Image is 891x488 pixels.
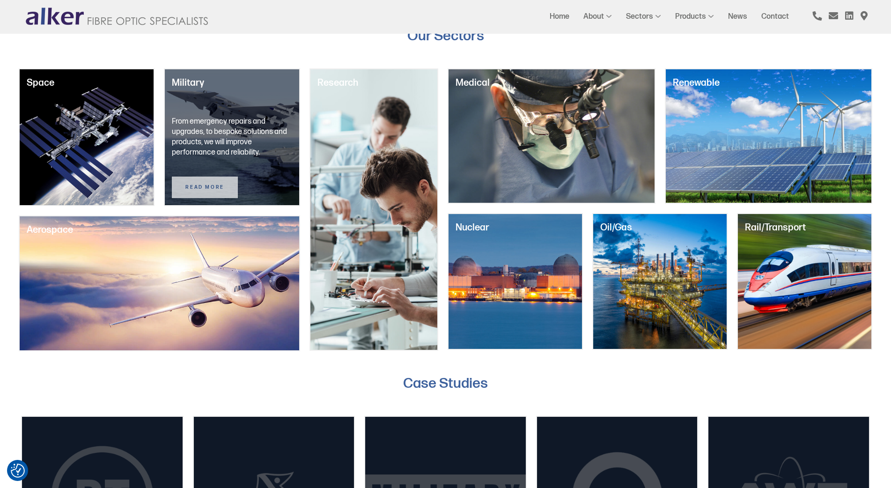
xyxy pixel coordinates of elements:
img: Revisit consent button [11,464,25,478]
h3: Case Studies [23,375,868,392]
a: read more [600,320,666,342]
a: read more [456,174,521,196]
a: read more [317,321,383,343]
a: read more [745,320,810,342]
p: We ensure quality, reliability, and safety for complex and sensitive fibre optic assemblies in sp... [27,117,147,158]
a: read more [172,177,237,198]
button: Consent Preferences [11,464,25,478]
p: From emergency repairs and upgrades, to bespoke solutions and products, we will improve performan... [172,117,292,158]
p: We help develop ideas into products and we manufacture components for complex biomedical projects... [456,120,647,151]
a: read more [456,320,521,342]
img: logo.png [23,7,211,27]
p: Alker provides a range of products and solutions for the renewable energy sector, including micro... [673,115,864,156]
a: Home [550,12,569,21]
a: About [583,12,604,21]
p: Alker operates at the forefront of research and innovation through its network of collaborations ... [317,184,431,235]
h3: Our Sectors [23,27,868,45]
a: read more [673,174,738,196]
p: Alker provides fibre optic components used in flow management, sensing, oil exploration and drill... [600,261,720,302]
p: From reverse engineering of obsolete parts to complete redesign of new solutions for complex proj... [745,261,864,302]
a: read more [27,177,92,198]
a: Products [675,12,706,21]
a: read more [27,322,92,343]
span: Nuclear industries require trusted, reliable fibre optic solutions designed to perform in mission... [456,261,567,301]
a: Contact [761,12,789,21]
p: We deliver highly specialised and customised products and assemblies to fit the scope and rigorou... [27,273,292,294]
a: Sectors [626,12,653,21]
a: News [728,12,747,21]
